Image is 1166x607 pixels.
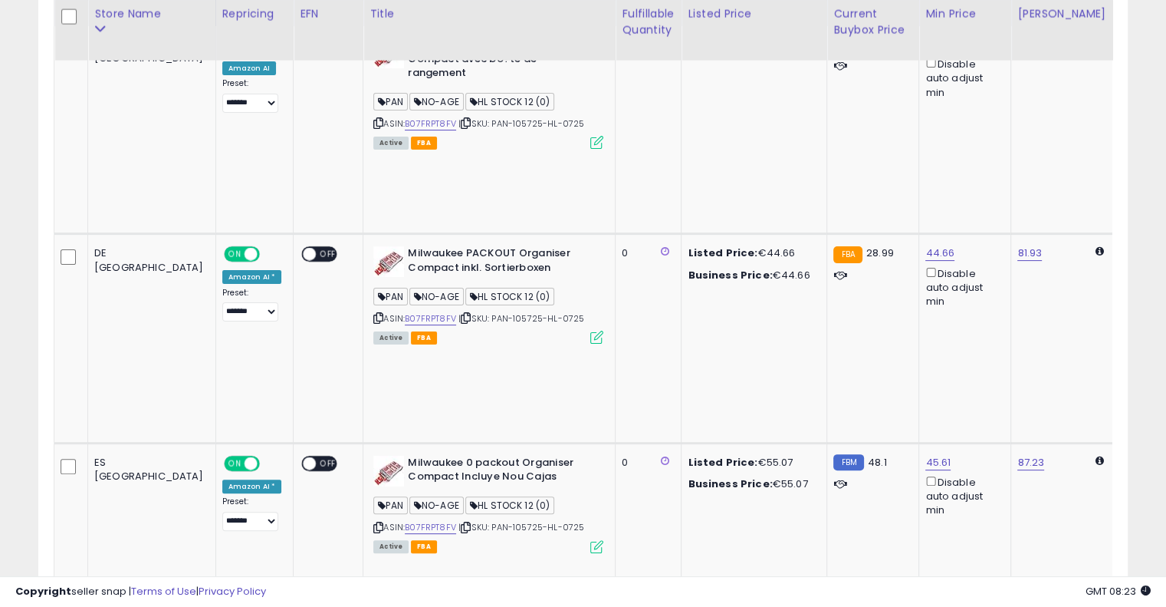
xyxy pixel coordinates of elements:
[373,246,603,342] div: ASIN:
[458,312,584,325] span: | SKU: PAN-105725-HL-0725
[316,248,340,261] span: OFF
[373,540,409,553] span: All listings currently available for purchase on Amazon
[222,6,287,22] div: Repricing
[622,246,669,260] div: 0
[408,456,594,488] b: Milwaukee 0 packout Organiser Compact Incluye Nou Cajas
[373,456,603,552] div: ASIN:
[222,288,282,322] div: Preset:
[222,480,282,493] div: Amazon AI *
[94,6,209,22] div: Store Name
[405,521,456,534] a: B07FRPT8FV
[316,457,340,470] span: OFF
[868,455,887,470] span: 48.1
[373,137,409,150] span: All listings currently available for purchase on Amazon
[833,6,912,38] div: Current Buybox Price
[94,246,204,274] div: DE [GEOGRAPHIC_DATA]
[405,117,456,130] a: B07FRPT8FV
[222,270,282,284] div: Amazon AI *
[411,540,437,553] span: FBA
[688,477,772,491] b: Business Price:
[688,455,757,470] b: Listed Price:
[409,496,464,514] span: NO-AGE
[373,288,408,305] span: PAN
[688,269,815,282] div: €44.66
[373,496,408,514] span: PAN
[688,246,757,260] b: Listed Price:
[408,246,594,279] b: Milwaukee PACKOUT Organiser Compact inkl. Sortierboxen
[409,93,464,111] span: NO-AGE
[405,312,456,325] a: B07FRPT8FV
[1017,6,1109,22] div: [PERSON_NAME]
[94,456,204,483] div: ES [GEOGRAPHIC_DATA]
[1017,246,1042,261] a: 81.93
[373,38,603,147] div: ASIN:
[833,246,862,263] small: FBA
[257,248,281,261] span: OFF
[688,246,815,260] div: €44.66
[465,288,554,305] span: HL STOCK 12 (0)
[688,477,815,491] div: €55.07
[458,117,584,130] span: | SKU: PAN-105725-HL-0725
[925,455,951,470] a: 45.61
[373,456,404,487] img: 41FOKH-n72L._SL40_.jpg
[199,584,266,599] a: Privacy Policy
[1086,584,1151,599] span: 2025-08-14 08:23 GMT
[925,55,999,100] div: Disable auto adjust min
[257,457,281,470] span: OFF
[222,78,282,113] div: Preset:
[925,265,999,309] div: Disable auto adjust min
[225,457,245,470] span: ON
[408,38,594,84] b: Milwaukee 0 PACKOUT Organiser Compact avec bo?te de rangement
[373,332,409,345] span: All listings currently available for purchase on Amazon
[370,6,609,22] div: Title
[411,137,437,150] span: FBA
[622,456,669,470] div: 0
[925,473,999,518] div: Disable auto adjust min
[866,246,894,260] span: 28.99
[925,246,954,261] a: 44.66
[458,521,584,533] span: | SKU: PAN-105725-HL-0725
[622,6,675,38] div: Fulfillable Quantity
[688,268,772,282] b: Business Price:
[409,288,464,305] span: NO-AGE
[222,61,276,75] div: Amazon AI
[833,454,863,470] small: FBM
[300,6,356,22] div: EFN
[465,496,554,514] span: HL STOCK 12 (0)
[225,248,245,261] span: ON
[222,496,282,531] div: Preset:
[925,6,1004,22] div: Min Price
[15,585,266,599] div: seller snap | |
[131,584,196,599] a: Terms of Use
[15,584,71,599] strong: Copyright
[411,332,437,345] span: FBA
[373,93,408,111] span: PAN
[688,456,815,470] div: €55.07
[688,6,820,22] div: Listed Price
[465,93,554,111] span: HL STOCK 12 (0)
[1017,455,1044,470] a: 87.23
[373,246,404,277] img: 41FOKH-n72L._SL40_.jpg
